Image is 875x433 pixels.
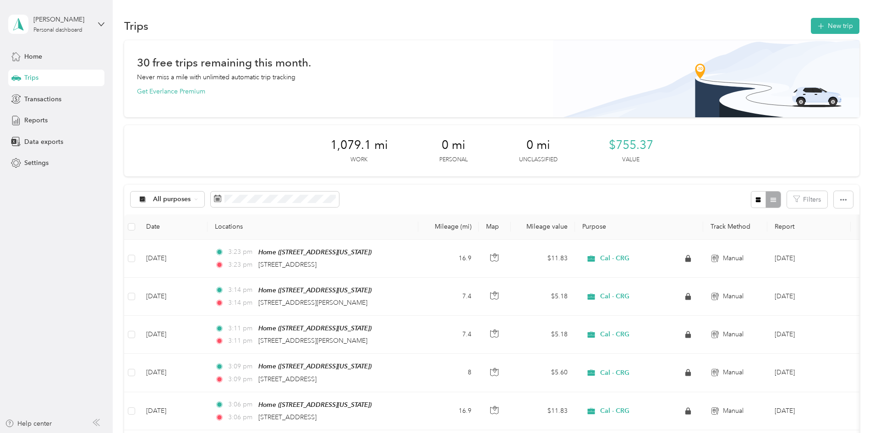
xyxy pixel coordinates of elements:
td: [DATE] [139,316,208,354]
td: 7.4 [418,278,479,316]
td: $5.18 [511,278,575,316]
span: 3:14 pm [228,285,254,295]
td: Aug 2025 [767,316,851,354]
p: Personal [439,156,468,164]
button: New trip [811,18,859,34]
span: [STREET_ADDRESS][PERSON_NAME] [258,299,367,307]
td: [DATE] [139,354,208,392]
span: Home ([STREET_ADDRESS][US_STATE]) [258,401,372,408]
td: $5.18 [511,316,575,354]
span: 3:06 pm [228,412,254,422]
span: Cal - CRG [600,292,629,301]
span: 3:11 pm [228,323,254,334]
span: Cal - CRG [600,254,629,263]
span: Cal - CRG [600,330,629,339]
td: Aug 2025 [767,392,851,430]
span: Cal - CRG [600,407,629,415]
th: Locations [208,214,418,240]
td: [DATE] [139,392,208,430]
span: Trips [24,73,38,82]
td: Aug 2025 [767,354,851,392]
td: [DATE] [139,278,208,316]
span: Reports [24,115,48,125]
span: 3:09 pm [228,374,254,384]
span: 3:09 pm [228,362,254,372]
td: $11.83 [511,392,575,430]
td: 7.4 [418,316,479,354]
span: Cal - CRG [600,369,629,377]
h1: 30 free trips remaining this month. [137,58,311,67]
th: Report [767,214,851,240]
span: Home ([STREET_ADDRESS][US_STATE]) [258,286,372,294]
span: Manual [723,329,744,340]
span: 3:23 pm [228,247,254,257]
span: 3:14 pm [228,298,254,308]
span: [STREET_ADDRESS] [258,261,317,269]
span: Manual [723,406,744,416]
img: Banner [553,40,859,117]
span: Home ([STREET_ADDRESS][US_STATE]) [258,362,372,370]
h1: Trips [124,21,148,31]
td: Aug 2025 [767,240,851,278]
p: Value [622,156,640,164]
span: Home ([STREET_ADDRESS][US_STATE]) [258,324,372,332]
th: Map [479,214,511,240]
td: [DATE] [139,240,208,278]
span: Settings [24,158,49,168]
span: 3:11 pm [228,336,254,346]
span: Transactions [24,94,61,104]
p: Unclassified [519,156,558,164]
th: Track Method [703,214,767,240]
div: [PERSON_NAME] [33,15,91,24]
td: 8 [418,354,479,392]
th: Purpose [575,214,703,240]
p: Never miss a mile with unlimited automatic trip tracking [137,72,295,82]
th: Mileage value [511,214,575,240]
th: Mileage (mi) [418,214,479,240]
span: Data exports [24,137,63,147]
span: Home [24,52,42,61]
span: Home ([STREET_ADDRESS][US_STATE]) [258,248,372,256]
span: 1,079.1 mi [330,138,388,153]
iframe: Everlance-gr Chat Button Frame [824,382,875,433]
span: 3:06 pm [228,400,254,410]
td: $11.83 [511,240,575,278]
td: 16.9 [418,240,479,278]
button: Get Everlance Premium [137,87,205,96]
span: [STREET_ADDRESS] [258,375,317,383]
span: 0 mi [526,138,550,153]
span: 3:23 pm [228,260,254,270]
button: Filters [787,191,827,208]
span: [STREET_ADDRESS][PERSON_NAME] [258,337,367,345]
td: $5.60 [511,354,575,392]
button: Help center [5,419,52,428]
div: Personal dashboard [33,27,82,33]
span: Manual [723,253,744,263]
td: 16.9 [418,392,479,430]
span: Manual [723,291,744,301]
td: Aug 2025 [767,278,851,316]
span: 0 mi [442,138,465,153]
span: [STREET_ADDRESS] [258,413,317,421]
th: Date [139,214,208,240]
span: Manual [723,367,744,378]
span: $755.37 [609,138,653,153]
p: Work [350,156,367,164]
span: All purposes [153,196,191,203]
